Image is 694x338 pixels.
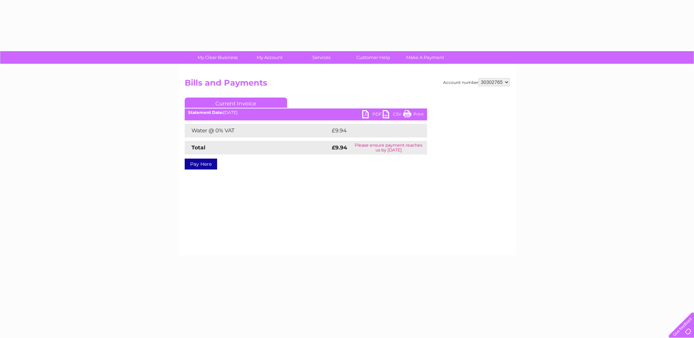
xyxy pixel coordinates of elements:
[185,124,330,137] td: Water @ 0% VAT
[443,78,510,86] div: Account number
[383,110,403,120] a: CSV
[362,110,383,120] a: PDF
[185,159,217,170] a: Pay Here
[189,51,246,64] a: My Clear Business
[403,110,424,120] a: Print
[345,51,401,64] a: Customer Help
[397,51,453,64] a: Make A Payment
[185,110,427,115] div: [DATE]
[192,144,206,151] strong: Total
[350,141,427,155] td: Please ensure payment reaches us by [DATE]
[241,51,298,64] a: My Account
[332,144,347,151] strong: £9.94
[330,124,412,137] td: £9.94
[188,110,223,115] b: Statement Date:
[185,98,287,108] a: Current Invoice
[185,78,510,91] h2: Bills and Payments
[293,51,350,64] a: Services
